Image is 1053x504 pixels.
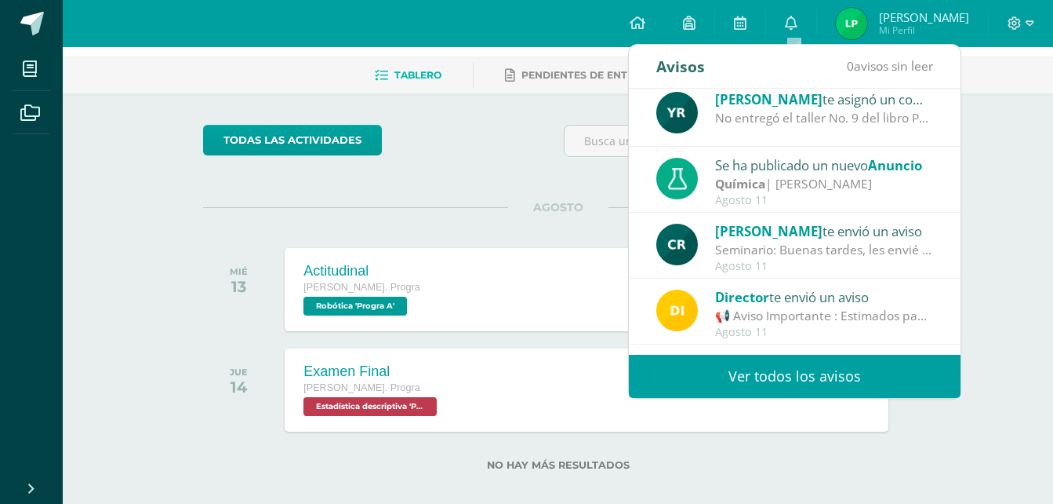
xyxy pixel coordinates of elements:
[715,222,822,240] span: [PERSON_NAME]
[715,326,933,339] div: Agosto 11
[715,221,933,241] div: te envió un aviso
[715,307,933,325] div: 📢 Aviso Importante : Estimados padres de familia y/o encargados: 📆 martes 12 de agosto de 2025, s...
[847,57,933,75] span: avisos sin leer
[715,155,933,175] div: Se ha publicado un nuevo
[508,200,608,214] span: AGOSTO
[230,378,248,396] div: 14
[203,125,382,155] a: todas las Actividades
[715,175,933,193] div: | [PERSON_NAME]
[715,109,933,127] div: No entregó el taller No. 9 del libro PRISMA
[868,156,922,174] span: Anuncio
[715,90,822,108] span: [PERSON_NAME]
[656,224,698,265] img: e534704a03497a621ce20af3abe0ca0c.png
[375,63,441,88] a: Tablero
[303,282,419,293] span: [PERSON_NAME]. Progra
[303,263,419,279] div: Actitudinal
[715,352,933,373] div: te envió un aviso
[715,354,822,372] span: [PERSON_NAME]
[656,92,698,133] img: 765d7ba1372dfe42393184f37ff644ec.png
[715,241,933,259] div: Seminario: Buenas tardes, les envié correo con la información de Seminario. Mañana realizamos la ...
[303,297,407,316] span: Robótica 'Progra A'
[394,69,441,81] span: Tablero
[879,24,969,37] span: Mi Perfil
[629,355,960,398] a: Ver todos los avisos
[203,459,913,471] label: No hay más resultados
[303,397,437,416] span: Estadística descriptiva 'Progra A'
[879,9,969,25] span: [PERSON_NAME]
[836,8,867,39] img: 5bd285644e8b6dbc372e40adaaf14996.png
[505,63,655,88] a: Pendientes de entrega
[715,175,765,192] strong: Química
[230,277,248,296] div: 13
[303,382,419,393] span: [PERSON_NAME]. Progra
[303,363,441,380] div: Examen Final
[715,287,933,307] div: te envió un aviso
[565,126,912,156] input: Busca una actividad próxima aquí...
[521,69,655,81] span: Pendientes de entrega
[230,367,248,378] div: JUE
[656,290,698,331] img: f0b35651ae50ff9c693c4cbd3f40c4bb.png
[656,45,705,88] div: Avisos
[715,288,769,306] span: Director
[715,89,933,109] div: te asignó un comentario en 'PRISMA taller No. 9' para 'Lectura'
[847,57,854,75] span: 0
[715,194,933,207] div: Agosto 11
[230,266,248,277] div: MIÉ
[715,260,933,273] div: Agosto 11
